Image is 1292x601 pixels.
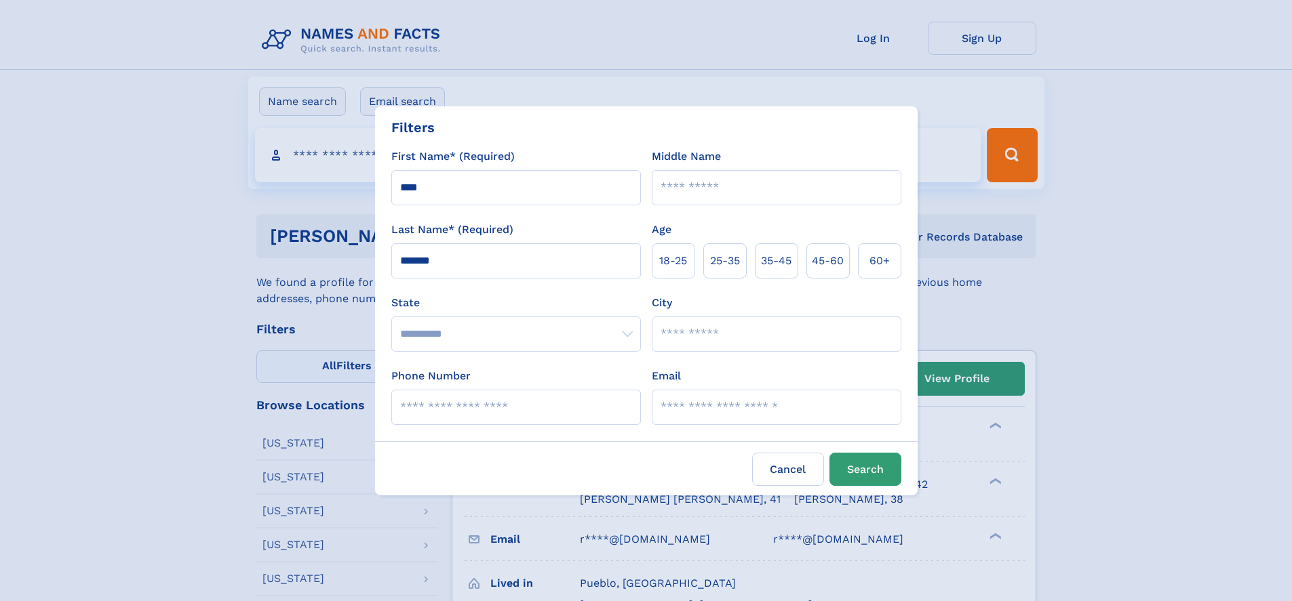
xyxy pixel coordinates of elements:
[391,368,471,384] label: Phone Number
[652,148,721,165] label: Middle Name
[752,453,824,486] label: Cancel
[869,253,890,269] span: 60+
[710,253,740,269] span: 25‑35
[659,253,687,269] span: 18‑25
[391,295,641,311] label: State
[391,222,513,238] label: Last Name* (Required)
[652,222,671,238] label: Age
[652,295,672,311] label: City
[652,368,681,384] label: Email
[761,253,791,269] span: 35‑45
[391,117,435,138] div: Filters
[829,453,901,486] button: Search
[812,253,844,269] span: 45‑60
[391,148,515,165] label: First Name* (Required)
